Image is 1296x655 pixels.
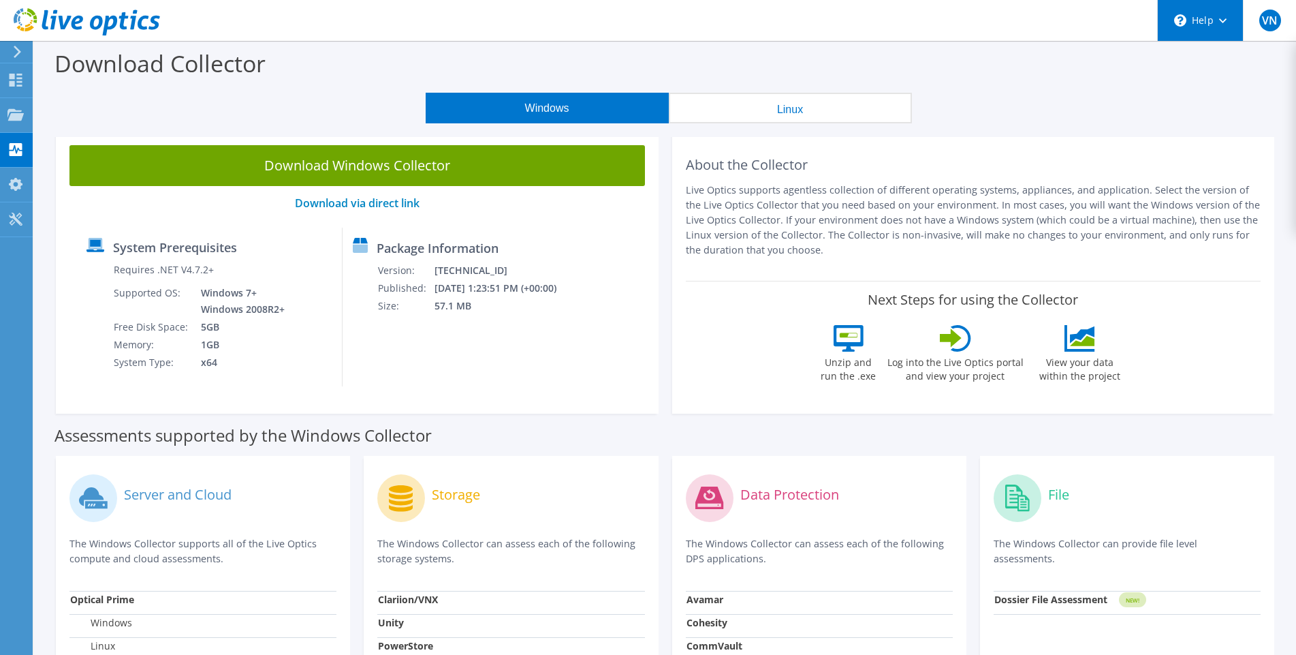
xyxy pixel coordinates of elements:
tspan: NEW! [1125,596,1139,604]
td: Windows 7+ Windows 2008R2+ [191,284,287,318]
svg: \n [1174,14,1186,27]
label: Linux [70,639,115,653]
p: The Windows Collector can provide file level assessments. [994,536,1261,566]
label: View your data within the project [1031,352,1129,383]
td: 57.1 MB [434,297,575,315]
strong: Avamar [686,593,723,606]
td: Published: [377,279,434,297]
td: 5GB [191,318,287,336]
td: Size: [377,297,434,315]
td: x64 [191,354,287,371]
a: Download Windows Collector [69,145,645,186]
p: The Windows Collector supports all of the Live Optics compute and cloud assessments. [69,536,336,566]
label: Requires .NET V4.7.2+ [114,263,214,277]
td: Version: [377,262,434,279]
label: Log into the Live Optics portal and view your project [887,352,1024,383]
td: 1GB [191,336,287,354]
label: Next Steps for using the Collector [868,292,1078,308]
strong: Dossier File Assessment [994,593,1107,606]
button: Linux [669,93,912,123]
td: Supported OS: [113,284,191,318]
label: System Prerequisites [113,241,237,254]
label: Server and Cloud [124,488,232,502]
p: The Windows Collector can assess each of the following storage systems. [377,536,644,566]
strong: Optical Prime [70,593,134,606]
strong: PowerStore [378,639,433,652]
label: Windows [70,616,132,630]
label: File [1048,488,1069,502]
label: Data Protection [740,488,839,502]
button: Windows [426,93,669,123]
td: [TECHNICAL_ID] [434,262,575,279]
label: Storage [432,488,480,502]
a: Download via direct link [295,196,420,211]
span: VN [1259,10,1281,31]
label: Assessments supported by the Windows Collector [54,429,432,442]
strong: Unity [378,616,404,629]
h2: About the Collector [686,157,1261,173]
p: Live Optics supports agentless collection of different operating systems, appliances, and applica... [686,183,1261,258]
td: [DATE] 1:23:51 PM (+00:00) [434,279,575,297]
strong: Clariion/VNX [378,593,438,606]
td: Free Disk Space: [113,318,191,336]
td: Memory: [113,336,191,354]
label: Package Information [377,241,499,255]
strong: Cohesity [686,616,727,629]
label: Download Collector [54,48,266,79]
label: Unzip and run the .exe [817,352,880,383]
p: The Windows Collector can assess each of the following DPS applications. [686,536,953,566]
strong: CommVault [686,639,742,652]
td: System Type: [113,354,191,371]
